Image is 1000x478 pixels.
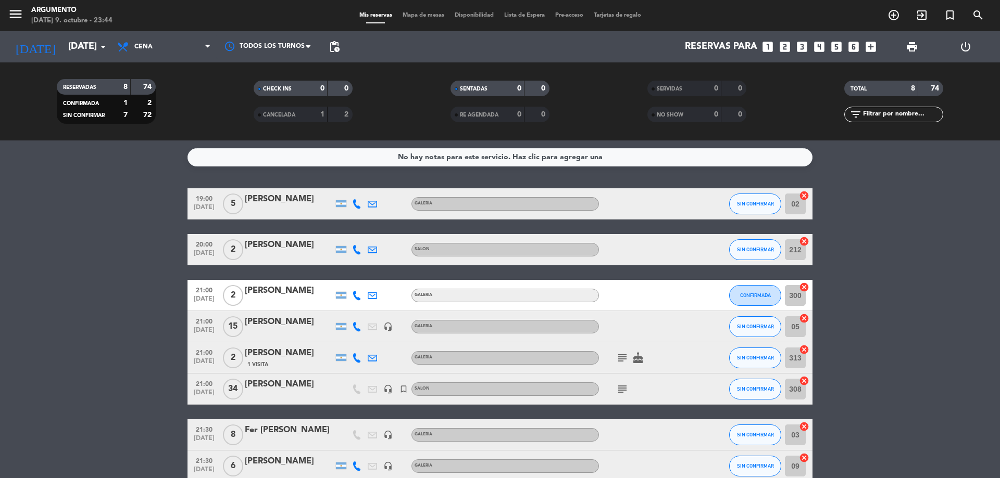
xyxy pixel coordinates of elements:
[223,379,243,399] span: 34
[63,101,99,106] span: CONFIRMADA
[191,358,217,370] span: [DATE]
[541,111,547,118] strong: 0
[415,386,430,391] span: SALON
[415,463,432,468] span: GALERIA
[245,192,333,206] div: [PERSON_NAME]
[737,355,774,360] span: SIN CONFIRMAR
[737,324,774,329] span: SIN CONFIRMAR
[939,31,992,62] div: LOG OUT
[397,12,449,18] span: Mapa de mesas
[517,111,521,118] strong: 0
[740,292,771,298] span: CONFIRMADA
[714,85,718,92] strong: 0
[223,347,243,368] span: 2
[328,41,341,53] span: pending_actions
[851,86,867,92] span: TOTAL
[191,283,217,295] span: 21:00
[143,83,154,91] strong: 74
[460,112,498,118] span: RE AGENDADA
[383,430,393,440] i: headset_mic
[830,40,843,54] i: looks_5
[729,239,781,260] button: SIN CONFIRMAR
[795,40,809,54] i: looks_3
[191,389,217,401] span: [DATE]
[415,324,432,328] span: GALERIA
[862,109,943,120] input: Filtrar por nombre...
[632,352,644,364] i: cake
[729,347,781,368] button: SIN CONFIRMAR
[737,386,774,392] span: SIN CONFIRMAR
[383,461,393,471] i: headset_mic
[911,85,915,92] strong: 8
[191,423,217,435] span: 21:30
[344,111,351,118] strong: 2
[223,239,243,260] span: 2
[63,113,105,118] span: SIN CONFIRMAR
[517,85,521,92] strong: 0
[616,383,629,395] i: subject
[344,85,351,92] strong: 0
[737,463,774,469] span: SIN CONFIRMAR
[737,201,774,206] span: SIN CONFIRMAR
[799,236,809,247] i: cancel
[541,85,547,92] strong: 0
[383,384,393,394] i: headset_mic
[415,201,432,205] span: GALERIA
[191,435,217,447] span: [DATE]
[191,466,217,478] span: [DATE]
[589,12,646,18] span: Tarjetas de regalo
[191,454,217,466] span: 21:30
[245,378,333,391] div: [PERSON_NAME]
[191,327,217,339] span: [DATE]
[738,111,744,118] strong: 0
[761,40,774,54] i: looks_one
[399,384,408,394] i: turned_in_not
[123,99,128,107] strong: 1
[191,204,217,216] span: [DATE]
[729,193,781,214] button: SIN CONFIRMAR
[97,41,109,53] i: arrow_drop_down
[415,293,432,297] span: GALERIA
[191,315,217,327] span: 21:00
[449,12,499,18] span: Disponibilidad
[729,316,781,337] button: SIN CONFIRMAR
[415,355,432,359] span: GALERIA
[8,6,23,25] button: menu
[123,111,128,119] strong: 7
[799,282,809,292] i: cancel
[415,432,432,436] span: GALERIA
[778,40,792,54] i: looks_two
[737,432,774,437] span: SIN CONFIRMAR
[799,376,809,386] i: cancel
[247,360,268,369] span: 1 Visita
[916,9,928,21] i: exit_to_app
[191,192,217,204] span: 19:00
[245,315,333,329] div: [PERSON_NAME]
[398,151,603,163] div: No hay notas para este servicio. Haz clic para agregar una
[799,190,809,201] i: cancel
[223,285,243,306] span: 2
[134,43,153,50] span: Cena
[223,193,243,214] span: 5
[799,421,809,432] i: cancel
[849,108,862,121] i: filter_list
[245,346,333,360] div: [PERSON_NAME]
[383,322,393,331] i: headset_mic
[888,9,900,21] i: add_circle_outline
[737,247,774,252] span: SIN CONFIRMAR
[729,379,781,399] button: SIN CONFIRMAR
[729,424,781,445] button: SIN CONFIRMAR
[223,316,243,337] span: 15
[223,456,243,476] span: 6
[147,99,154,107] strong: 2
[143,111,154,119] strong: 72
[320,85,324,92] strong: 0
[245,455,333,468] div: [PERSON_NAME]
[123,83,128,91] strong: 8
[738,85,744,92] strong: 0
[499,12,550,18] span: Lista de Espera
[931,85,941,92] strong: 74
[245,284,333,298] div: [PERSON_NAME]
[550,12,589,18] span: Pre-acceso
[847,40,860,54] i: looks_6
